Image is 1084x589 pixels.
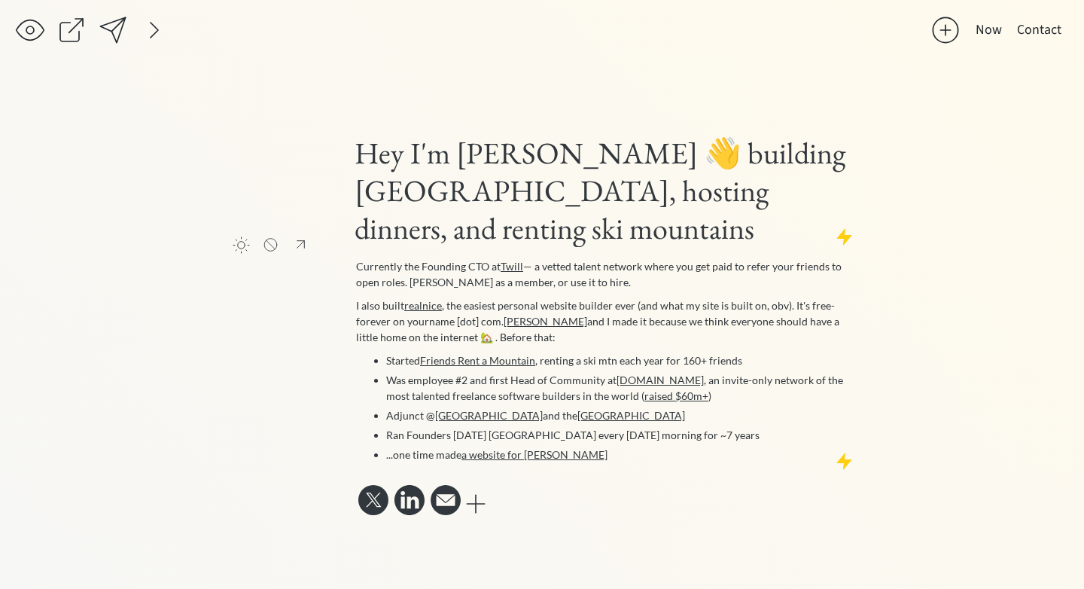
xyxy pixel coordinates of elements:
[356,258,855,290] p: Currently the Founding CTO at — a vetted talent network where you get paid to refer your friends ...
[386,447,855,462] li: ...one time made
[501,260,523,273] a: Twill
[356,298,855,345] p: I also built , the easiest personal website builder ever (and what my site is built on, obv). It'...
[461,448,607,461] a: a website for [PERSON_NAME]
[644,389,708,402] a: raised $60m+
[1009,15,1069,45] button: Contact
[504,315,587,328] a: [PERSON_NAME]
[386,407,855,423] li: Adjunct @ and the
[386,352,855,368] li: Started , renting a ski mtn each year for 160+ friends
[386,372,855,404] li: Was employee #2 and first Head of Community at , an invite-only network of the most talented free...
[386,427,855,443] li: Ran Founders [DATE] [GEOGRAPHIC_DATA] every [DATE] morning for ~7 years
[404,299,442,312] a: realnice
[355,134,856,247] h1: Hey I'm [PERSON_NAME] 👋 building [GEOGRAPHIC_DATA], hosting dinners, and renting ski mountains
[420,354,535,367] a: Friends Rent a Mountain
[435,409,543,422] a: [GEOGRAPHIC_DATA]
[968,15,1009,45] button: Now
[617,374,704,386] a: [DOMAIN_NAME]
[577,409,685,422] a: [GEOGRAPHIC_DATA]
